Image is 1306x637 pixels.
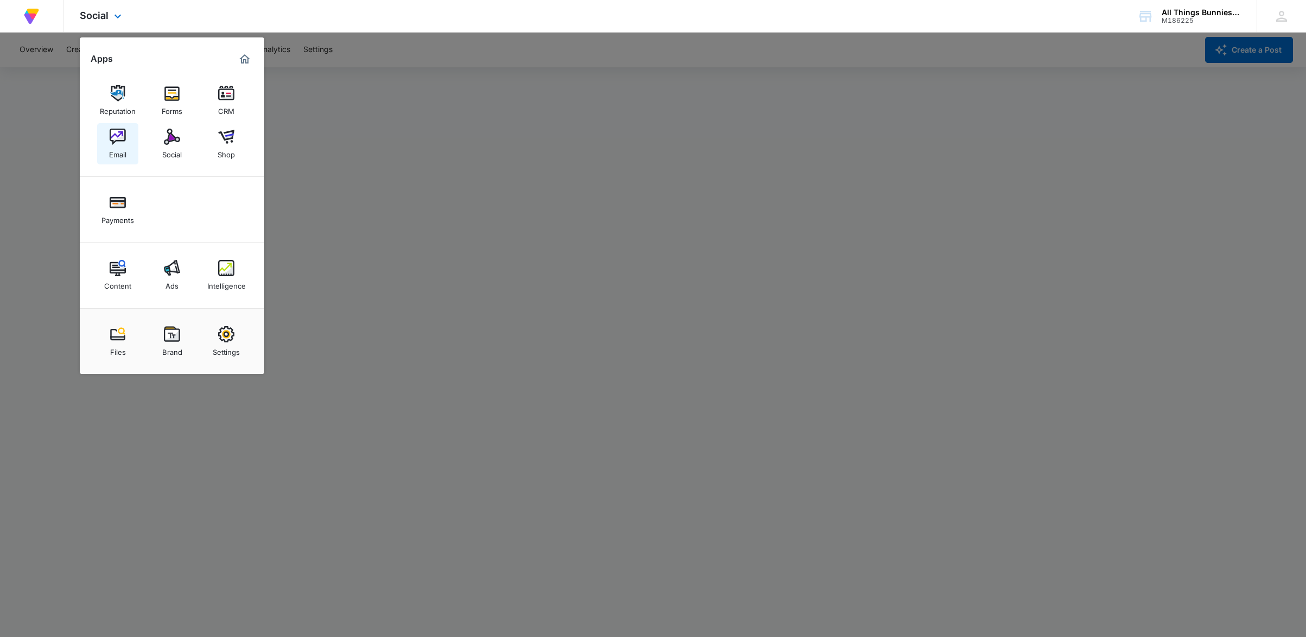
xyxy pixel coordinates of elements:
a: Ads [151,254,193,296]
img: Volusion [22,7,41,26]
a: Social [151,123,193,164]
a: Settings [206,321,247,362]
div: Shop [218,145,235,159]
div: account name [1162,8,1241,17]
span: Social [80,10,109,21]
div: Content [104,276,131,290]
h2: Apps [91,54,113,64]
a: Intelligence [206,254,247,296]
a: Email [97,123,138,164]
a: Marketing 360® Dashboard [236,50,253,68]
div: Settings [213,342,240,356]
div: Files [110,342,126,356]
a: Content [97,254,138,296]
a: Forms [151,80,193,121]
div: Social [162,145,182,159]
a: Files [97,321,138,362]
div: Email [109,145,126,159]
div: Forms [162,101,182,116]
div: Ads [165,276,179,290]
a: Shop [206,123,247,164]
div: CRM [218,101,234,116]
div: Brand [162,342,182,356]
a: Brand [151,321,193,362]
a: Reputation [97,80,138,121]
div: Intelligence [207,276,246,290]
div: account id [1162,17,1241,24]
a: Payments [97,189,138,230]
div: Payments [101,211,134,225]
div: Reputation [100,101,136,116]
a: CRM [206,80,247,121]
